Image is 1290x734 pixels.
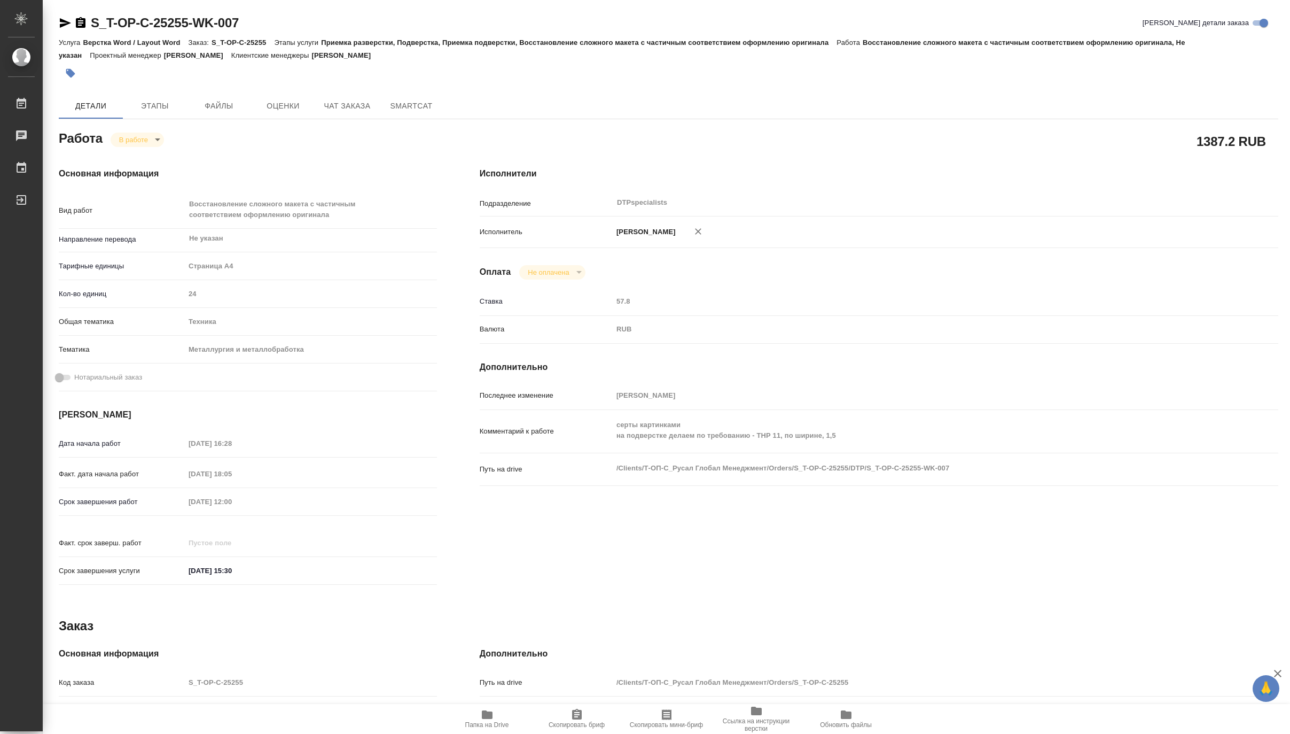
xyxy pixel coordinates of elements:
[1197,132,1266,150] h2: 1387.2 RUB
[185,563,278,578] input: ✎ Введи что-нибудь
[311,51,379,59] p: [PERSON_NAME]
[212,38,274,47] p: S_T-OP-C-25255
[321,38,836,47] p: Приемка разверстки, Подверстка, Приемка подверстки, Восстановление сложного макета с частичным со...
[613,293,1211,309] input: Пустое поле
[59,261,185,272] p: Тарифные единицы
[1143,18,1249,28] span: [PERSON_NAME] детали заказа
[630,721,703,729] span: Скопировать мини-бриф
[59,289,185,299] p: Кол-во единиц
[801,704,891,734] button: Обновить файлы
[59,205,185,216] p: Вид работ
[613,227,676,237] p: [PERSON_NAME]
[164,51,231,59] p: [PERSON_NAME]
[59,469,185,480] p: Факт. дата начала работ
[386,99,437,113] span: SmartCat
[532,704,622,734] button: Скопировать бриф
[613,416,1211,445] textarea: серты картинками на подверстке делаем по требованию - ТНР 11, по ширине, 1,5
[185,286,437,302] input: Пустое поле
[686,220,710,243] button: Удалить исполнителя
[59,566,185,576] p: Срок завершения услуги
[480,464,613,475] p: Путь на drive
[718,717,795,732] span: Ссылка на инструкции верстки
[480,324,613,335] p: Валюта
[59,677,185,688] p: Код заказа
[129,99,181,113] span: Этапы
[480,227,613,237] p: Исполнитель
[59,38,83,47] p: Услуга
[480,647,1278,660] h4: Дополнительно
[59,617,93,635] h2: Заказ
[59,408,437,421] h4: [PERSON_NAME]
[59,538,185,548] p: Факт. срок заверш. работ
[322,99,373,113] span: Чат заказа
[613,702,1211,718] input: Пустое поле
[90,51,163,59] p: Проектный менеджер
[185,466,278,482] input: Пустое поле
[519,265,585,280] div: В работе
[480,361,1278,374] h4: Дополнительно
[59,167,437,180] h4: Основная информация
[59,647,437,660] h4: Основная информация
[74,372,142,383] span: Нотариальный заказ
[480,390,613,401] p: Последнее изменение
[185,313,437,331] div: Техника
[111,133,164,147] div: В работе
[185,436,278,451] input: Пустое поле
[274,38,321,47] p: Этапы услуги
[59,344,185,355] p: Тематика
[820,721,872,729] span: Обновить файлы
[525,268,572,277] button: Не оплачена
[480,198,613,209] p: Подразделение
[59,17,72,29] button: Скопировать ссылку для ЯМессенджера
[189,38,212,47] p: Заказ:
[712,704,801,734] button: Ссылка на инструкции верстки
[1253,675,1279,702] button: 🙏
[549,721,605,729] span: Скопировать бриф
[116,135,151,144] button: В работе
[480,266,511,279] h4: Оплата
[185,702,437,718] input: Пустое поле
[480,296,613,307] p: Ставка
[91,16,239,30] a: S_T-OP-C-25255-WK-007
[59,61,82,85] button: Добавить тэг
[1257,677,1275,700] span: 🙏
[480,426,613,437] p: Комментарий к работе
[185,675,437,690] input: Пустое поле
[59,316,185,327] p: Общая тематика
[59,234,185,245] p: Направление перевода
[193,99,245,113] span: Файлы
[442,704,532,734] button: Папка на Drive
[185,341,437,359] div: Металлургия и металлобработка
[185,257,437,275] div: Страница А4
[65,99,116,113] span: Детали
[613,675,1211,690] input: Пустое поле
[613,320,1211,338] div: RUB
[836,38,863,47] p: Работа
[622,704,712,734] button: Скопировать мини-бриф
[613,459,1211,477] textarea: /Clients/Т-ОП-С_Русал Глобал Менеджмент/Orders/S_T-OP-C-25255/DTP/S_T-OP-C-25255-WK-007
[59,438,185,449] p: Дата начала работ
[231,51,312,59] p: Клиентские менеджеры
[74,17,87,29] button: Скопировать ссылку
[185,535,278,551] input: Пустое поле
[257,99,309,113] span: Оценки
[465,721,509,729] span: Папка на Drive
[613,388,1211,403] input: Пустое поле
[185,494,278,509] input: Пустое поле
[480,677,613,688] p: Путь на drive
[59,128,103,147] h2: Работа
[83,38,188,47] p: Верстка Word / Layout Word
[480,167,1278,180] h4: Исполнители
[59,497,185,507] p: Срок завершения работ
